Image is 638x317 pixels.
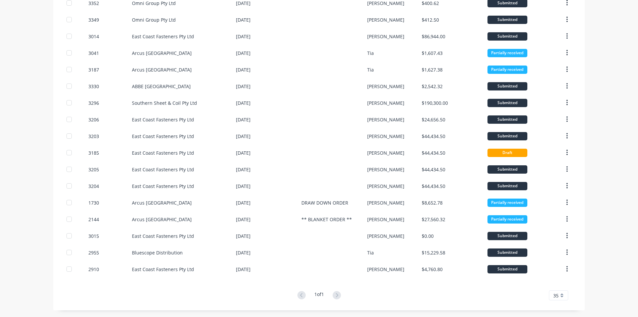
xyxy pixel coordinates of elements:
[236,166,251,173] div: [DATE]
[236,216,251,223] div: [DATE]
[132,99,197,106] div: Southern Sheet & Coil Pty Ltd
[422,149,445,156] div: $44,434.50
[236,233,251,239] div: [DATE]
[236,83,251,90] div: [DATE]
[367,16,404,23] div: [PERSON_NAME]
[88,233,99,239] div: 3015
[236,249,251,256] div: [DATE]
[422,199,443,206] div: $8,652.78
[367,183,404,190] div: [PERSON_NAME]
[422,233,434,239] div: $0.00
[487,66,527,74] div: Partially received
[487,115,527,124] div: Submitted
[367,166,404,173] div: [PERSON_NAME]
[132,249,183,256] div: Bluescope Distribution
[236,66,251,73] div: [DATE]
[88,33,99,40] div: 3014
[132,133,194,140] div: East Coast Fasteners Pty Ltd
[367,133,404,140] div: [PERSON_NAME]
[422,183,445,190] div: $44,434.50
[367,149,404,156] div: [PERSON_NAME]
[301,199,348,206] div: DRAW DOWN ORDER
[132,266,194,273] div: East Coast Fasteners Pty Ltd
[367,199,404,206] div: [PERSON_NAME]
[422,116,445,123] div: $24,656.50
[236,133,251,140] div: [DATE]
[132,149,194,156] div: East Coast Fasteners Pty Ltd
[132,199,192,206] div: Arcus [GEOGRAPHIC_DATA]
[132,116,194,123] div: East Coast Fasteners Pty Ltd
[487,32,527,41] div: Submitted
[487,49,527,57] div: Partially received
[367,116,404,123] div: [PERSON_NAME]
[236,16,251,23] div: [DATE]
[422,50,443,57] div: $1,607.43
[132,33,194,40] div: East Coast Fasteners Pty Ltd
[487,99,527,107] div: Submitted
[422,83,443,90] div: $2,542.32
[367,33,404,40] div: [PERSON_NAME]
[367,249,374,256] div: Tia
[367,216,404,223] div: [PERSON_NAME]
[236,99,251,106] div: [DATE]
[132,216,192,223] div: Arcus [GEOGRAPHIC_DATA]
[132,66,192,73] div: Arcus [GEOGRAPHIC_DATA]
[88,50,99,57] div: 3041
[88,199,99,206] div: 1730
[487,149,527,157] div: Draft
[422,216,445,223] div: $27,560.32
[314,291,324,300] div: 1 of 1
[487,16,527,24] div: Submitted
[88,133,99,140] div: 3203
[422,16,439,23] div: $412.50
[88,66,99,73] div: 3187
[487,182,527,190] div: Submitted
[88,83,99,90] div: 3330
[553,292,559,299] span: 35
[132,233,194,239] div: East Coast Fasteners Pty Ltd
[367,50,374,57] div: Tia
[88,16,99,23] div: 3349
[236,116,251,123] div: [DATE]
[236,199,251,206] div: [DATE]
[487,165,527,174] div: Submitted
[88,166,99,173] div: 3205
[487,248,527,257] div: Submitted
[487,265,527,273] div: Submitted
[422,249,445,256] div: $15,229.58
[236,183,251,190] div: [DATE]
[422,33,445,40] div: $86,944.00
[132,16,176,23] div: Omni Group Pty Ltd
[88,116,99,123] div: 3206
[132,166,194,173] div: East Coast Fasteners Pty Ltd
[236,149,251,156] div: [DATE]
[422,266,443,273] div: $4,760.80
[367,233,404,239] div: [PERSON_NAME]
[367,66,374,73] div: Tia
[487,199,527,207] div: Partially received
[367,99,404,106] div: [PERSON_NAME]
[422,99,448,106] div: $190,300.00
[487,215,527,224] div: Partially received
[487,132,527,140] div: Submitted
[236,266,251,273] div: [DATE]
[422,166,445,173] div: $44,434.50
[422,133,445,140] div: $44,434.50
[88,99,99,106] div: 3296
[88,183,99,190] div: 3204
[367,266,404,273] div: [PERSON_NAME]
[236,33,251,40] div: [DATE]
[88,249,99,256] div: 2955
[236,50,251,57] div: [DATE]
[422,66,443,73] div: $1,627.38
[132,50,192,57] div: Arcus [GEOGRAPHIC_DATA]
[88,266,99,273] div: 2910
[132,83,191,90] div: ABBE [GEOGRAPHIC_DATA]
[88,216,99,223] div: 2144
[487,232,527,240] div: Submitted
[132,183,194,190] div: East Coast Fasteners Pty Ltd
[487,82,527,90] div: Submitted
[88,149,99,156] div: 3185
[367,83,404,90] div: [PERSON_NAME]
